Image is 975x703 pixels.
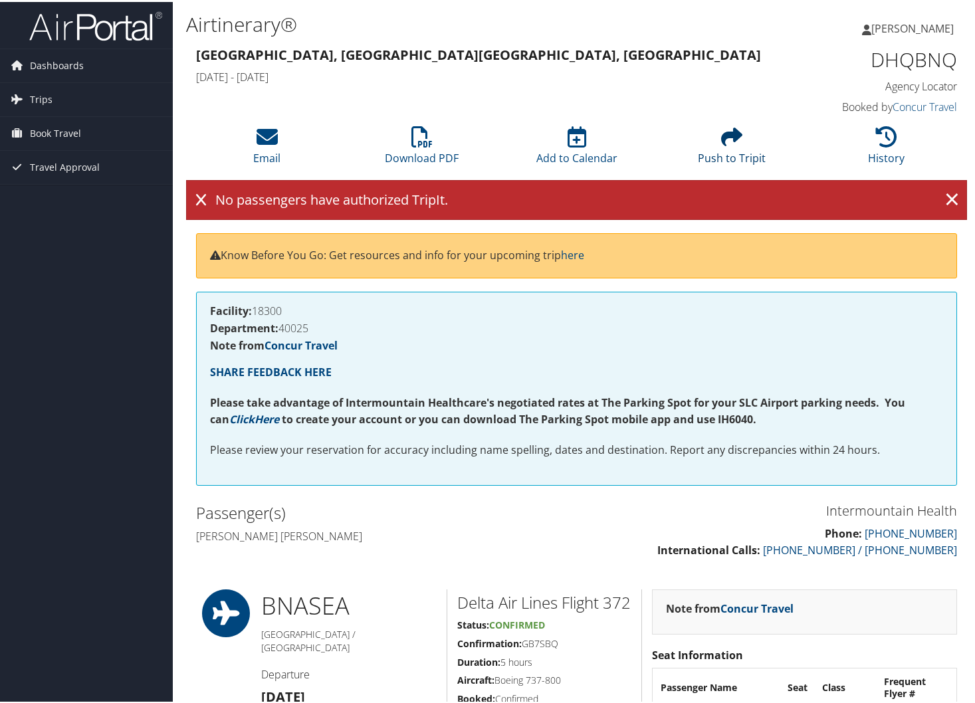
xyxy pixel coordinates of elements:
div: No passengers have authorized TripIt. [186,178,967,218]
strong: Facility: [210,302,252,316]
span: Trips [30,81,53,114]
h4: Booked by [782,98,957,112]
strong: Confirmation: [457,635,522,648]
strong: Aircraft: [457,672,494,684]
p: Please review your reservation for accuracy including name spelling, dates and destination. Repor... [210,440,943,457]
a: SHARE FEEDBACK HERE [210,363,332,377]
h5: GB7SBQ [457,635,632,649]
span: Confirmed [489,617,545,629]
a: Concur Travel [720,599,794,614]
span: Travel Approval [30,149,100,182]
h5: 5 hours [457,654,632,667]
a: Add to Calendar [536,132,617,163]
a: here [561,246,584,260]
a: [PHONE_NUMBER] / [PHONE_NUMBER] [763,541,957,555]
strong: Duration: [457,654,500,666]
strong: Please take advantage of Intermountain Healthcare's negotiated rates at The Parking Spot for your... [210,393,905,425]
h1: DHQBNQ [782,44,957,72]
a: [PERSON_NAME] [862,7,967,47]
h2: Passenger(s) [196,500,567,522]
strong: International Calls: [657,541,760,555]
span: Dashboards [30,47,84,80]
strong: Seat Information [652,646,743,660]
strong: Phone: [825,524,862,539]
strong: Department: [210,319,278,334]
h4: [DATE] - [DATE] [196,68,762,82]
h4: Agency Locator [782,77,957,92]
h2: Delta Air Lines Flight 372 [457,589,632,612]
a: [PHONE_NUMBER] [865,524,957,539]
img: airportal-logo.png [29,9,162,40]
p: Know Before You Go: Get resources and info for your upcoming trip [210,245,943,262]
h4: 18300 [210,304,943,314]
span: [PERSON_NAME] [871,19,954,34]
h5: [GEOGRAPHIC_DATA] / [GEOGRAPHIC_DATA] [261,626,437,652]
h5: Boeing 737-800 [457,672,632,685]
strong: Status: [457,617,489,629]
a: × [940,185,964,211]
h4: Departure [261,665,437,680]
a: Email [253,132,280,163]
strong: Note from [210,336,338,351]
a: Concur Travel [893,98,957,112]
span: Book Travel [30,115,81,148]
a: Concur Travel [265,336,338,351]
a: Click [229,410,255,425]
a: Here [255,410,279,425]
h1: BNA SEA [261,587,437,621]
a: History [868,132,905,163]
h1: Airtinerary® [186,9,706,37]
strong: [GEOGRAPHIC_DATA], [GEOGRAPHIC_DATA] [GEOGRAPHIC_DATA], [GEOGRAPHIC_DATA] [196,44,761,62]
a: Push to Tripit [698,132,766,163]
h4: [PERSON_NAME] [PERSON_NAME] [196,527,567,542]
h3: Intermountain Health [587,500,958,518]
a: Download PDF [385,132,459,163]
strong: Booked: [457,690,495,703]
strong: to create your account or you can download The Parking Spot mobile app and use IH6040. [282,410,756,425]
strong: Note from [666,599,794,614]
h4: 40025 [210,321,943,332]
